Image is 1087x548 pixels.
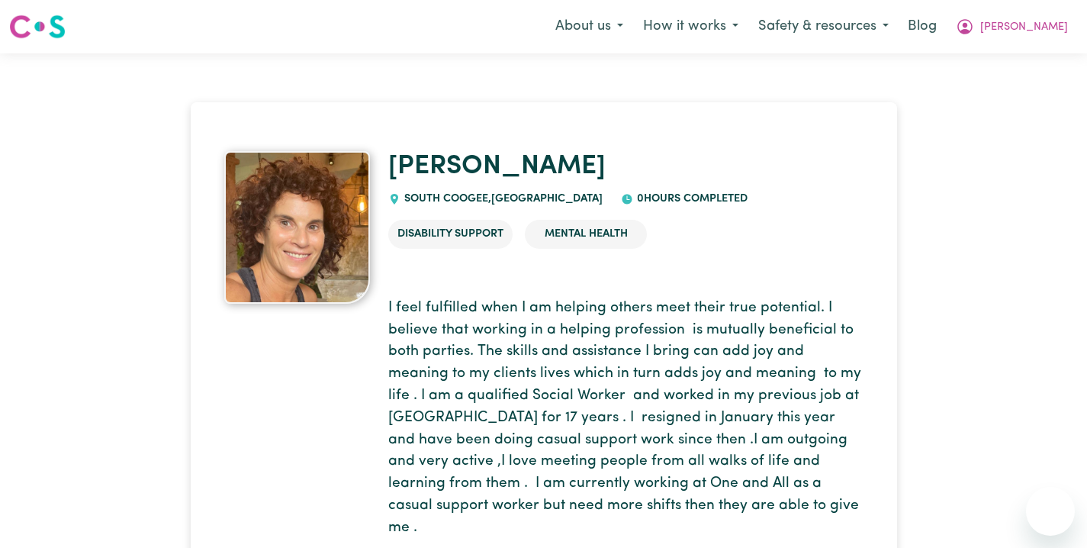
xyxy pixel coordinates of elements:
a: Belinda's profile picture' [224,151,371,304]
a: Blog [899,10,946,44]
button: My Account [946,11,1078,43]
img: Careseekers logo [9,13,66,40]
iframe: Button to launch messaging window [1026,487,1075,536]
p: I feel fulfilled when I am helping others meet their true potential. I believe that working in a ... [388,298,863,540]
a: [PERSON_NAME] [388,153,606,180]
a: Careseekers logo [9,9,66,44]
span: 0 hours completed [633,193,748,205]
button: Safety & resources [748,11,899,43]
button: About us [545,11,633,43]
li: Disability Support [388,220,513,249]
img: Belinda [224,151,371,304]
span: [PERSON_NAME] [980,19,1068,36]
button: How it works [633,11,748,43]
span: SOUTH COOGEE , [GEOGRAPHIC_DATA] [400,193,603,205]
li: Mental Health [525,220,647,249]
